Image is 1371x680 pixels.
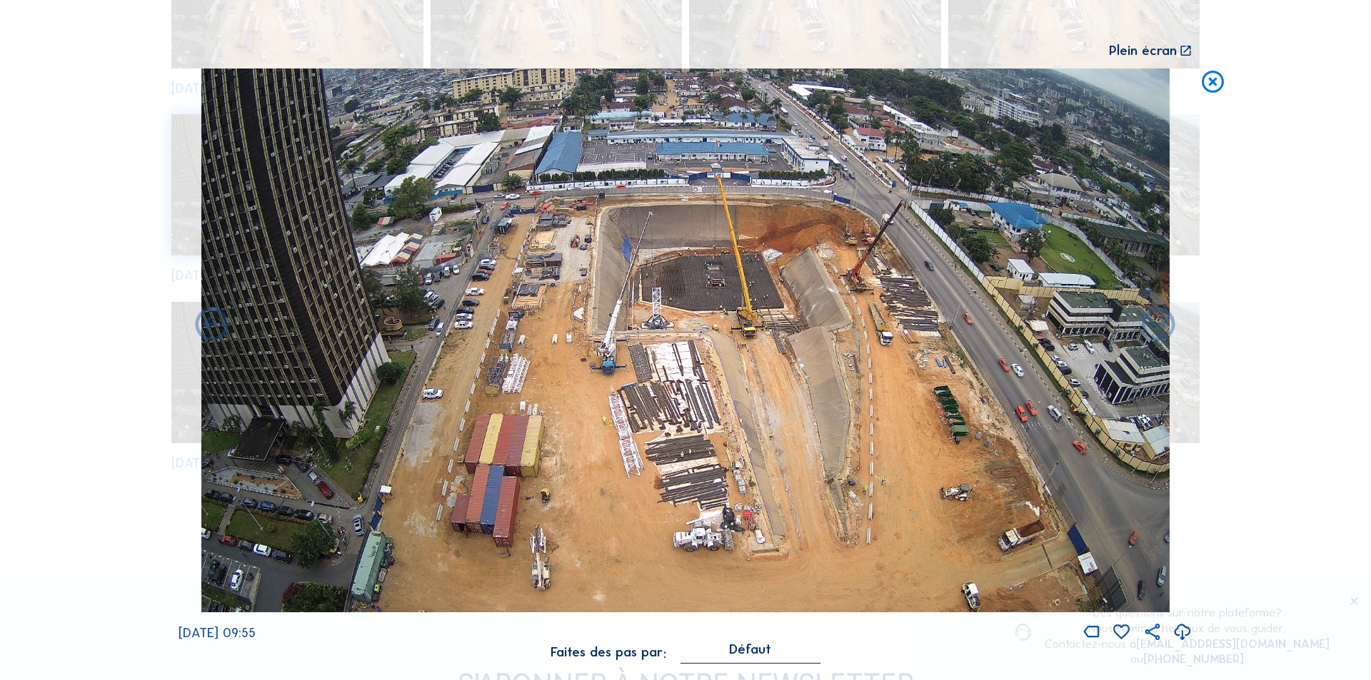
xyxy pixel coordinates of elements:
i: Back [1139,306,1179,346]
img: Image [201,68,1169,612]
i: Forward [192,306,232,346]
div: Défaut [681,643,820,663]
span: [DATE] 09:55 [179,624,256,641]
div: Défaut [729,643,771,656]
div: Plein écran [1109,44,1177,59]
div: Faites des pas par: [551,646,666,659]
